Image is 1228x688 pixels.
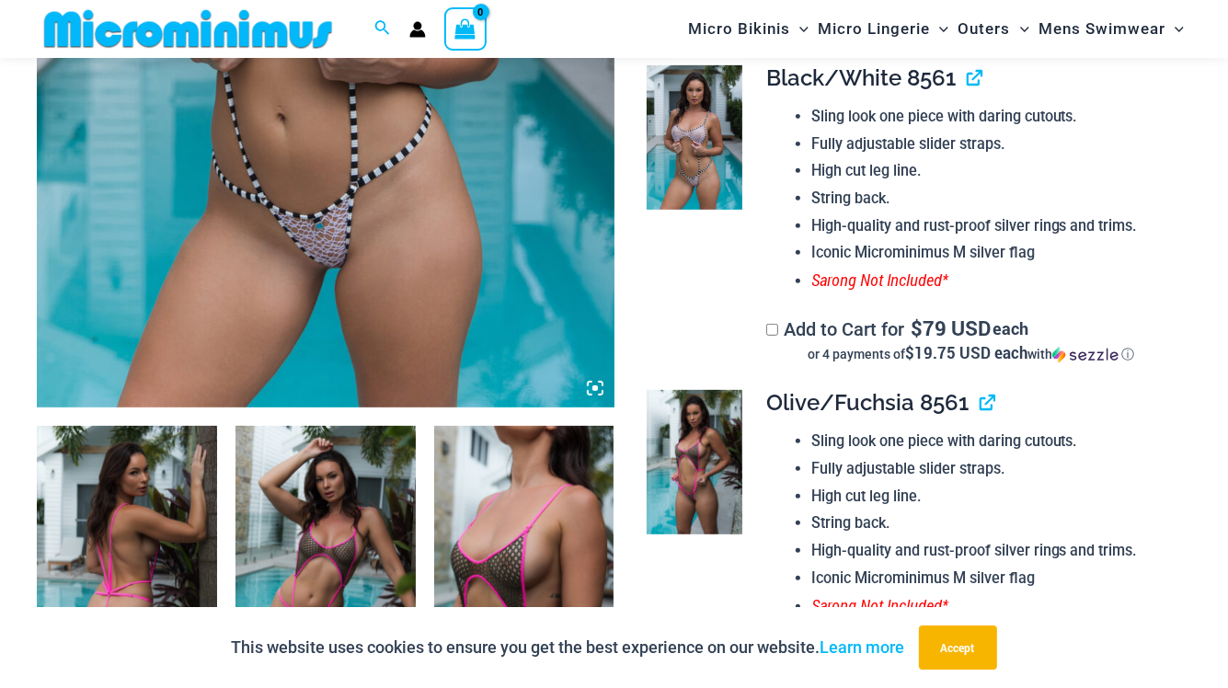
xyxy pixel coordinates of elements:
span: Olive/Fuchsia 8561 [766,389,969,416]
li: String back. [811,510,1176,537]
li: High cut leg line. [811,157,1176,185]
img: Sezzle [1052,347,1119,363]
li: High-quality and rust-proof silver rings and trims. [811,537,1176,565]
span: Black/White 8561 [766,64,956,91]
img: Inferno Mesh Olive Fuchsia 8561 One Piece [647,390,742,533]
img: MM SHOP LOGO FLAT [37,8,339,50]
span: Menu Toggle [1011,6,1029,52]
span: each [993,319,1028,338]
li: Fully adjustable slider straps. [811,455,1176,483]
li: Iconic Microminimus M silver flag [811,565,1176,592]
li: Sling look one piece with daring cutouts. [811,103,1176,131]
a: Search icon link [374,17,391,40]
img: Inferno Mesh Black White 8561 One Piece [647,65,742,209]
span: Menu Toggle [930,6,948,52]
p: This website uses cookies to ensure you get the best experience on our website. [232,634,905,661]
span: Menu Toggle [790,6,809,52]
li: Fully adjustable slider straps. [811,131,1176,158]
span: 79 USD [911,319,991,338]
span: $19.75 USD each [905,342,1027,363]
span: Mens Swimwear [1039,6,1165,52]
span: Micro Bikinis [688,6,790,52]
label: Add to Cart for [766,318,1176,363]
div: or 4 payments of$19.75 USD eachwithSezzle Click to learn more about Sezzle [766,345,1176,363]
span: Menu Toggle [1165,6,1184,52]
span: Outers [958,6,1011,52]
a: View Shopping Cart, empty [444,7,487,50]
span: Sarong Not Included* [811,596,948,615]
a: Learn more [821,637,905,657]
li: High cut leg line. [811,483,1176,510]
span: $ [911,315,923,341]
button: Accept [919,625,997,670]
a: Account icon link [409,21,426,38]
div: or 4 payments of with [766,345,1176,363]
a: Mens SwimwearMenu ToggleMenu Toggle [1034,6,1188,52]
li: Sling look one piece with daring cutouts. [811,428,1176,455]
input: Add to Cart for$79 USD eachor 4 payments of$19.75 USD eachwithSezzle Click to learn more about Se... [766,324,778,336]
li: High-quality and rust-proof silver rings and trims. [811,212,1176,240]
li: Iconic Microminimus M silver flag [811,239,1176,267]
span: Sarong Not Included* [811,270,948,290]
nav: Site Navigation [681,3,1191,55]
a: OutersMenu ToggleMenu Toggle [954,6,1034,52]
span: Micro Lingerie [818,6,930,52]
li: String back. [811,185,1176,212]
a: Micro LingerieMenu ToggleMenu Toggle [813,6,953,52]
a: Micro BikinisMenu ToggleMenu Toggle [683,6,813,52]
